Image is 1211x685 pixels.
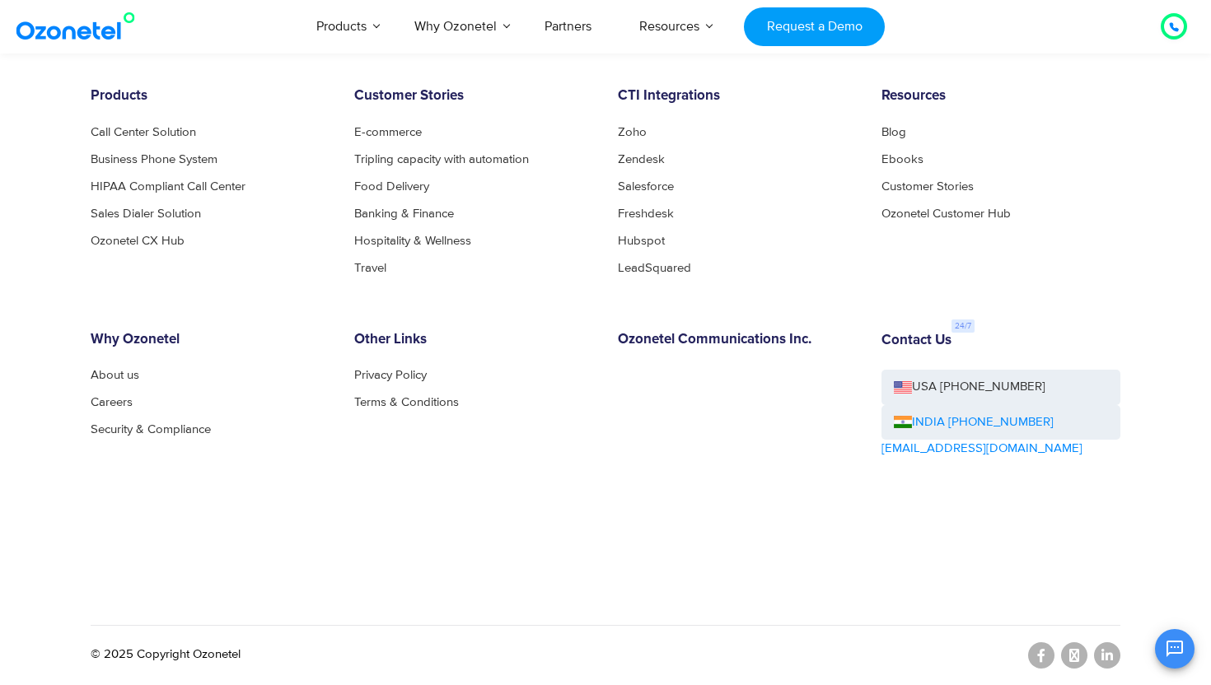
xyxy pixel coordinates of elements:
[91,645,241,664] p: © 2025 Copyright Ozonetel
[354,332,593,348] h6: Other Links
[894,413,1054,432] a: INDIA [PHONE_NUMBER]
[354,396,459,408] a: Terms & Conditions
[618,207,674,220] a: Freshdesk
[881,153,923,165] a: Ebooks
[618,262,691,274] a: LeadSquared
[881,440,1082,459] a: [EMAIL_ADDRESS][DOMAIN_NAME]
[354,180,429,193] a: Food Delivery
[91,423,211,436] a: Security & Compliance
[91,88,330,105] h6: Products
[354,207,454,220] a: Banking & Finance
[91,369,139,381] a: About us
[354,262,386,274] a: Travel
[354,369,427,381] a: Privacy Policy
[881,180,974,193] a: Customer Stories
[881,370,1120,405] a: USA [PHONE_NUMBER]
[91,126,196,138] a: Call Center Solution
[894,416,912,428] img: ind-flag.png
[881,333,951,349] h6: Contact Us
[618,235,665,247] a: Hubspot
[881,88,1120,105] h6: Resources
[91,153,217,165] a: Business Phone System
[1155,629,1195,669] button: Open chat
[618,180,674,193] a: Salesforce
[91,332,330,348] h6: Why Ozonetel
[91,235,185,247] a: Ozonetel CX Hub
[91,207,201,220] a: Sales Dialer Solution
[744,7,885,46] a: Request a Demo
[894,381,912,394] img: us-flag.png
[618,88,857,105] h6: CTI Integrations
[354,126,422,138] a: E-commerce
[91,180,245,193] a: HIPAA Compliant Call Center
[354,153,529,165] a: Tripling capacity with automation
[881,207,1011,220] a: Ozonetel Customer Hub
[618,332,857,348] h6: Ozonetel Communications Inc.
[618,126,647,138] a: Zoho
[354,235,471,247] a: Hospitality & Wellness
[618,153,665,165] a: Zendesk
[91,396,133,408] a: Careers
[354,88,593,105] h6: Customer Stories
[881,126,906,138] a: Blog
